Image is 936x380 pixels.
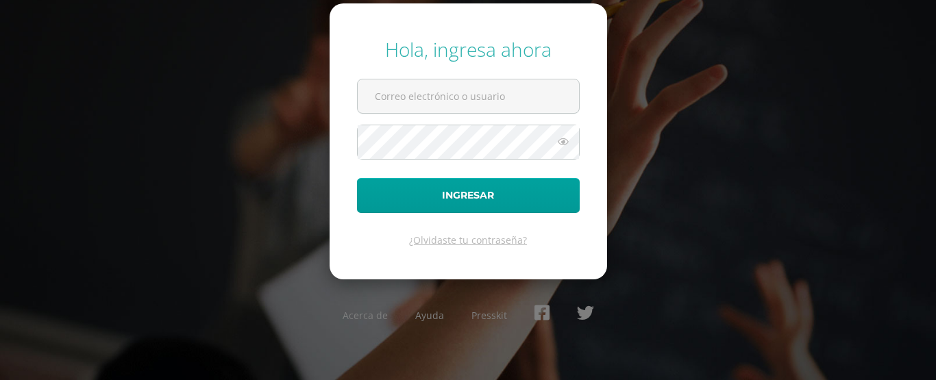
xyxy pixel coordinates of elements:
[415,309,444,322] a: Ayuda
[409,233,527,246] a: ¿Olvidaste tu contraseña?
[471,309,507,322] a: Presskit
[357,178,580,213] button: Ingresar
[358,79,579,113] input: Correo electrónico o usuario
[343,309,388,322] a: Acerca de
[357,36,580,62] div: Hola, ingresa ahora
